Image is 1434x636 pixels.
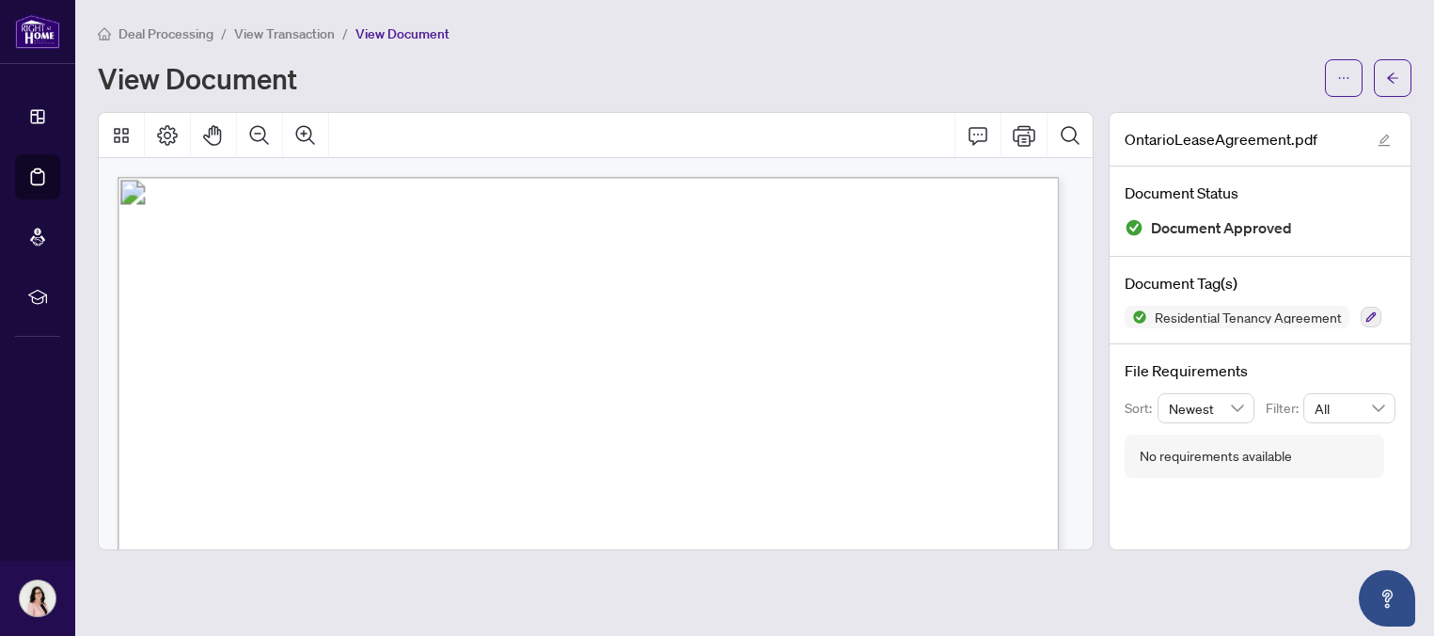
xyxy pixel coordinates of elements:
span: Newest [1169,394,1244,422]
img: logo [15,14,60,49]
li: / [221,23,227,44]
span: View Transaction [234,25,335,42]
span: Deal Processing [118,25,213,42]
span: OntarioLeaseAgreement.pdf [1125,128,1317,151]
span: arrow-left [1386,72,1399,85]
button: Open asap [1359,570,1415,627]
li: / [342,23,348,44]
h4: Document Tag(s) [1125,272,1395,294]
h1: View Document [98,63,297,93]
img: Document Status [1125,218,1143,237]
span: home [98,27,111,40]
span: ellipsis [1337,72,1350,85]
p: Sort: [1125,398,1158,419]
img: Profile Icon [20,580,55,616]
h4: Document Status [1125,182,1395,204]
img: Status Icon [1125,306,1147,328]
h4: File Requirements [1125,359,1395,382]
span: edit [1378,134,1391,147]
span: Residential Tenancy Agreement [1147,310,1349,324]
div: No requirements available [1140,446,1292,467]
p: Filter: [1266,398,1303,419]
span: View Document [355,25,449,42]
span: All [1315,394,1384,422]
span: Document Approved [1151,215,1292,241]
